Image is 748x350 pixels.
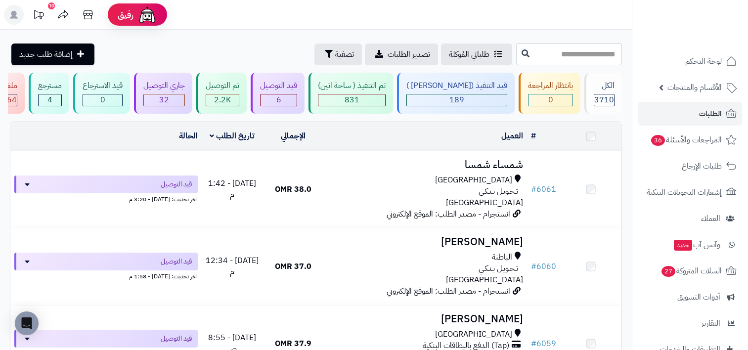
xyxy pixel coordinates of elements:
[100,94,105,106] span: 0
[531,183,556,195] a: #6061
[161,179,192,189] span: قيد التوصيل
[137,5,157,25] img: ai-face.png
[345,94,359,106] span: 831
[479,263,518,274] span: تـحـويـل بـنـكـي
[661,266,675,277] span: 27
[275,183,311,195] span: 38.0 OMR
[638,259,742,283] a: السلات المتروكة27
[2,94,17,106] span: 464
[638,311,742,335] a: التقارير
[214,94,231,106] span: 2.2K
[275,261,311,272] span: 37.0 OMR
[441,44,512,65] a: طلباتي المُوكلة
[650,133,722,147] span: المراجعات والأسئلة
[528,94,572,106] div: 0
[38,80,62,91] div: مسترجع
[11,44,94,65] a: إضافة طلب جديد
[387,285,510,297] span: انستجرام - مصدر الطلب: الموقع الإلكتروني
[276,94,281,106] span: 6
[206,255,259,278] span: [DATE] - 12:34 م
[531,261,536,272] span: #
[387,208,510,220] span: انستجرام - مصدر الطلب: الموقع الإلكتروني
[638,207,742,230] a: العملاء
[449,94,464,106] span: 189
[143,80,185,91] div: جاري التوصيل
[144,94,184,106] div: 32
[699,107,722,121] span: الطلبات
[446,274,523,286] span: [GEOGRAPHIC_DATA]
[531,261,556,272] a: #6060
[118,9,133,21] span: رفيق
[638,154,742,178] a: طلبات الإرجاع
[14,270,198,281] div: اخر تحديث: [DATE] - 1:58 م
[335,48,354,60] span: تصفية
[446,197,523,209] span: [GEOGRAPHIC_DATA]
[194,73,249,114] a: تم التوصيل 2.2K
[206,80,239,91] div: تم التوصيل
[517,73,582,114] a: بانتظار المراجعة 0
[407,94,507,106] div: 189
[594,94,614,106] span: 3710
[681,25,739,46] img: logo-2.png
[531,183,536,195] span: #
[395,73,517,114] a: قيد التنفيذ ([PERSON_NAME] ) 189
[501,130,523,142] a: العميل
[275,338,311,350] span: 37.9 OMR
[261,94,297,106] div: 6
[318,80,386,91] div: تم التنفيذ ( ساحة اتين)
[531,130,536,142] a: #
[14,193,198,204] div: اخر تحديث: [DATE] - 3:20 م
[27,73,71,114] a: مسترجع 4
[702,316,720,330] span: التقارير
[83,94,122,106] div: 0
[677,290,720,304] span: أدوات التسويق
[208,177,256,201] span: [DATE] - 1:42 م
[531,338,536,350] span: #
[179,130,198,142] a: الحالة
[71,73,132,114] a: قيد الاسترجاع 0
[365,44,438,65] a: تصدير الطلبات
[638,49,742,73] a: لوحة التحكم
[667,81,722,94] span: الأقسام والمنتجات
[479,186,518,197] span: تـحـويـل بـنـكـي
[647,185,722,199] span: إشعارات التحويلات البنكية
[47,94,52,106] span: 4
[492,252,512,263] span: الباطنة
[132,73,194,114] a: جاري التوصيل 32
[685,54,722,68] span: لوحة التحكم
[314,44,362,65] button: تصفية
[638,233,742,257] a: وآتس آبجديد
[435,175,512,186] span: [GEOGRAPHIC_DATA]
[206,94,239,106] div: 2184
[435,329,512,340] span: [GEOGRAPHIC_DATA]
[328,159,524,171] h3: شمساء شمسا
[260,80,297,91] div: قيد التوصيل
[528,80,573,91] div: بانتظار المراجعة
[159,94,169,106] span: 32
[638,285,742,309] a: أدوات التسويق
[388,48,430,60] span: تصدير الطلبات
[594,80,615,91] div: الكل
[15,311,39,335] div: Open Intercom Messenger
[48,2,55,9] div: 10
[318,94,385,106] div: 831
[638,128,742,152] a: المراجعات والأسئلة36
[674,240,692,251] span: جديد
[26,5,51,27] a: تحديثات المنصة
[582,73,624,114] a: الكل3710
[682,159,722,173] span: طلبات الإرجاع
[548,94,553,106] span: 0
[249,73,307,114] a: قيد التوصيل 6
[651,135,665,146] span: 36
[449,48,489,60] span: طلباتي المُوكلة
[19,48,73,60] span: إضافة طلب جديد
[210,130,255,142] a: تاريخ الطلب
[161,334,192,344] span: قيد التوصيل
[281,130,306,142] a: الإجمالي
[673,238,720,252] span: وآتس آب
[701,212,720,225] span: العملاء
[307,73,395,114] a: تم التنفيذ ( ساحة اتين) 831
[638,102,742,126] a: الطلبات
[660,264,722,278] span: السلات المتروكة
